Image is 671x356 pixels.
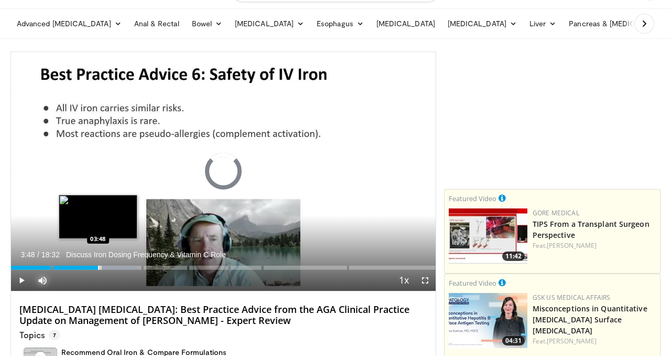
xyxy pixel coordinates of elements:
[11,52,436,291] video-js: Video Player
[533,293,611,302] a: GSK US Medical Affairs
[310,13,370,34] a: Esophagus
[11,266,436,270] div: Progress Bar
[449,208,527,264] img: 4003d3dc-4d84-4588-a4af-bb6b84f49ae6.150x105_q85_crop-smart_upscale.jpg
[394,270,415,291] button: Playback Rate
[533,337,656,346] div: Feat.
[502,336,525,345] span: 04:31
[32,270,53,291] button: Mute
[49,330,60,340] span: 7
[19,304,427,327] h4: [MEDICAL_DATA] [MEDICAL_DATA]: Best Practice Advice from the AGA Clinical Practice Update on Mana...
[415,270,436,291] button: Fullscreen
[186,13,229,34] a: Bowel
[523,13,562,34] a: Liver
[59,195,137,239] img: image.jpeg
[19,330,60,340] p: Topics
[128,13,186,34] a: Anal & Rectal
[547,241,597,250] a: [PERSON_NAME]
[449,194,496,203] small: Featured Video
[229,13,310,34] a: [MEDICAL_DATA]
[441,13,523,34] a: [MEDICAL_DATA]
[66,250,226,259] span: Discuss Iron Dosing Frequency & Vitamin C Role
[370,13,441,34] a: [MEDICAL_DATA]
[449,208,527,264] a: 11:42
[473,51,631,183] iframe: Advertisement
[533,303,647,336] a: Misconceptions in Quantitative [MEDICAL_DATA] Surface [MEDICAL_DATA]
[11,270,32,291] button: Play
[502,252,525,261] span: 11:42
[449,293,527,348] img: ea8305e5-ef6b-4575-a231-c141b8650e1f.jpg.150x105_q85_crop-smart_upscale.jpg
[547,337,597,345] a: [PERSON_NAME]
[449,293,527,348] a: 04:31
[20,250,35,259] span: 3:48
[533,208,579,217] a: Gore Medical
[41,250,60,259] span: 18:32
[533,241,656,250] div: Feat.
[449,278,496,288] small: Featured Video
[10,13,128,34] a: Advanced [MEDICAL_DATA]
[533,219,650,240] a: TIPS From a Transplant Surgeon Perspective
[37,250,39,259] span: /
